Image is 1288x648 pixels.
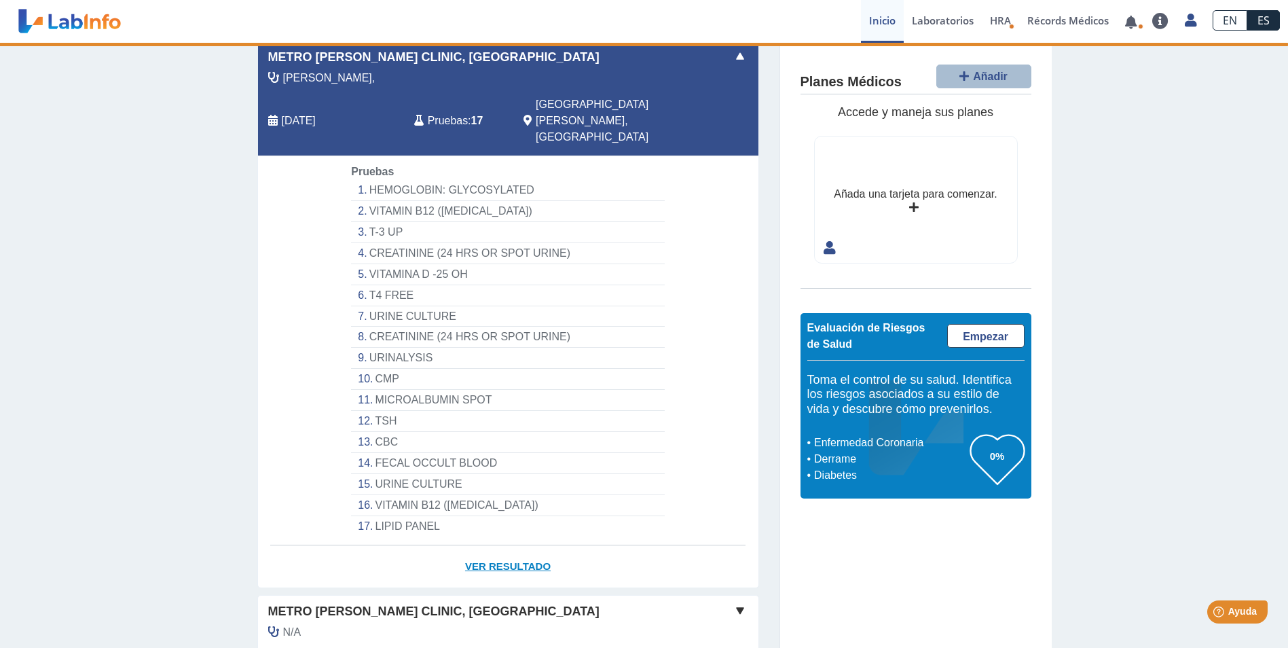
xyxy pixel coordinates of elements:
[283,70,375,86] span: Maisonet,
[351,390,664,411] li: MICROALBUMIN SPOT
[351,201,664,222] li: VITAMIN B12 ([MEDICAL_DATA])
[1167,595,1273,633] iframe: Help widget launcher
[973,71,1008,82] span: Añadir
[801,74,902,90] h4: Planes Médicos
[268,602,600,621] span: Metro [PERSON_NAME] Clinic, [GEOGRAPHIC_DATA]
[351,432,664,453] li: CBC
[471,115,483,126] b: 17
[1213,10,1247,31] a: EN
[268,48,600,67] span: Metro [PERSON_NAME] Clinic, [GEOGRAPHIC_DATA]
[351,348,664,369] li: URINALYSIS
[351,306,664,327] li: URINE CULTURE
[936,65,1031,88] button: Añadir
[351,369,664,390] li: CMP
[811,451,970,467] li: Derrame
[351,243,664,264] li: CREATININE (24 HRS OR SPOT URINE)
[351,327,664,348] li: CREATININE (24 HRS OR SPOT URINE)
[283,624,301,641] span: N/A
[351,495,664,516] li: VITAMIN B12 ([MEDICAL_DATA])
[351,411,664,432] li: TSH
[351,516,664,537] li: LIPID PANEL
[838,105,993,119] span: Accede y maneja sus planes
[807,322,925,350] span: Evaluación de Riesgos de Salud
[258,545,758,588] a: Ver Resultado
[351,222,664,243] li: T-3 UP
[351,474,664,495] li: URINE CULTURE
[970,448,1025,465] h3: 0%
[807,373,1025,417] h5: Toma el control de su salud. Identifica los riesgos asociados a su estilo de vida y descubre cómo...
[282,113,316,129] span: 2025-03-24
[947,324,1025,348] a: Empezar
[351,264,664,285] li: VITAMINA D -25 OH
[963,331,1008,342] span: Empezar
[990,14,1011,27] span: HRA
[536,96,686,145] span: San Juan, PR
[1247,10,1280,31] a: ES
[428,113,468,129] span: Pruebas
[404,96,513,145] div: :
[834,186,997,202] div: Añada una tarjeta para comenzar.
[811,435,970,451] li: Enfermedad Coronaria
[351,453,664,474] li: FECAL OCCULT BLOOD
[351,166,394,177] span: Pruebas
[351,285,664,306] li: T4 FREE
[811,467,970,484] li: Diabetes
[351,180,664,201] li: HEMOGLOBIN: GLYCOSYLATED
